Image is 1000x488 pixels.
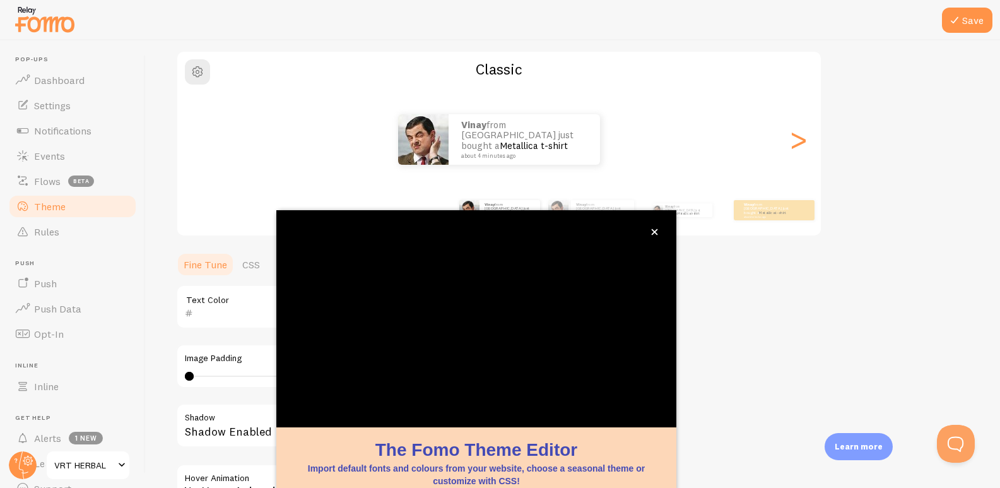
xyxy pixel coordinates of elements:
img: Fomo [398,114,449,165]
a: Events [8,143,138,169]
a: Metallica t-shirt [500,140,568,152]
a: Push [8,271,138,296]
span: Flows [34,175,61,187]
div: Learn more [825,433,893,460]
a: Inline [8,374,138,399]
span: Opt-In [34,328,64,340]
span: Events [34,150,65,162]
span: Get Help [15,414,138,422]
a: Flows beta [8,169,138,194]
span: 1 new [69,432,103,444]
p: Import default fonts and colours from your website, choose a seasonal theme or customize with CSS! [291,462,661,487]
p: from [GEOGRAPHIC_DATA] just bought a [576,202,629,218]
p: from [GEOGRAPHIC_DATA] just bought a [665,203,707,217]
strong: vinay [665,205,674,208]
span: beta [68,176,94,187]
a: Notifications [8,118,138,143]
img: fomo-relay-logo-orange.svg [13,3,76,35]
p: Learn more [835,441,883,453]
span: Inline [15,362,138,370]
iframe: Help Scout Beacon - Open [937,425,975,463]
a: Alerts 1 new [8,426,138,451]
a: Opt-In [8,321,138,347]
span: Theme [34,200,66,213]
a: CSS [235,252,268,277]
span: Push [34,277,57,290]
p: from [GEOGRAPHIC_DATA] just bought a [461,120,587,159]
a: Fine Tune [176,252,235,277]
strong: vinay [461,119,486,131]
a: Settings [8,93,138,118]
p: from [GEOGRAPHIC_DATA] just bought a [485,202,535,218]
img: Fomo [652,205,662,215]
strong: vinay [744,202,754,207]
img: Fomo [459,200,479,220]
span: Rules [34,225,59,238]
span: Dashboard [34,74,85,86]
strong: vinay [576,202,586,207]
a: Rules [8,219,138,244]
a: VRT HERBAL [45,450,131,480]
a: Theme [8,194,138,219]
a: Push Data [8,296,138,321]
span: Push [15,259,138,268]
span: Pop-ups [15,56,138,64]
span: Notifications [34,124,91,137]
a: Metallica t-shirt [759,210,786,215]
div: Shadow Enabled [176,403,555,449]
strong: vinay [485,202,495,207]
p: from [GEOGRAPHIC_DATA] just bought a [744,202,794,218]
div: Next slide [791,94,806,185]
span: Alerts [34,432,61,444]
span: Settings [34,99,71,112]
h2: Classic [177,59,821,79]
span: Push Data [34,302,81,315]
span: VRT HERBAL [54,458,114,473]
a: Dashboard [8,68,138,93]
label: Image Padding [185,353,546,364]
span: Inline [34,380,59,393]
button: close, [648,225,661,239]
h1: The Fomo Theme Editor [291,437,661,462]
a: Metallica t-shirt [678,211,699,215]
small: about 4 minutes ago [744,215,793,218]
img: Fomo [548,200,568,220]
small: about 4 minutes ago [461,153,584,159]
